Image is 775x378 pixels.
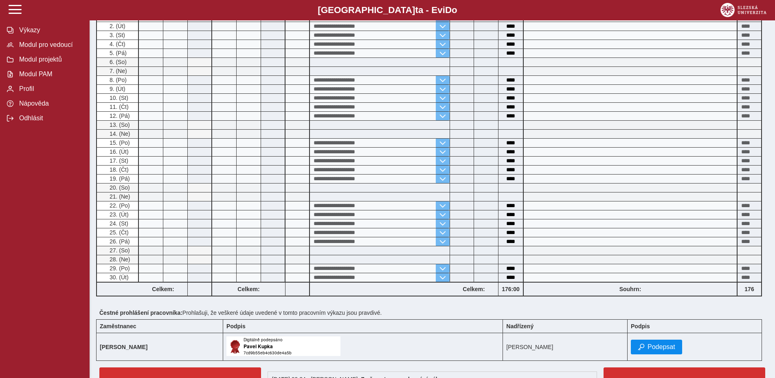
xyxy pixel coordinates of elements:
[100,344,147,350] b: [PERSON_NAME]
[108,238,130,245] span: 26. (Pá)
[96,306,768,319] div: Prohlašuji, že veškeré údaje uvedené v tomto pracovním výkazu jsou pravdivé.
[108,193,130,200] span: 21. (Ne)
[108,122,130,128] span: 13. (So)
[108,202,130,209] span: 22. (Po)
[108,211,129,218] span: 23. (Út)
[108,166,129,173] span: 18. (Čt)
[415,5,418,15] span: t
[108,256,130,263] span: 28. (Ne)
[108,50,127,56] span: 5. (Pá)
[648,343,675,351] span: Podepsat
[631,340,682,354] button: Podepsat
[17,115,83,122] span: Odhlásit
[108,68,127,74] span: 7. (Ne)
[108,220,128,227] span: 24. (St)
[108,59,127,65] span: 6. (So)
[108,77,127,83] span: 8. (Po)
[17,56,83,63] span: Modul projektů
[108,175,130,182] span: 19. (Pá)
[17,41,83,49] span: Modul pro vedoucí
[498,286,523,292] b: 176:00
[108,32,125,38] span: 3. (St)
[108,86,125,92] span: 9. (Út)
[17,85,83,93] span: Profil
[631,323,650,329] b: Podpis
[108,104,129,110] span: 11. (Čt)
[452,5,457,15] span: o
[108,229,129,236] span: 25. (Čt)
[108,139,130,146] span: 15. (Po)
[108,95,128,101] span: 10. (St)
[108,265,130,272] span: 29. (Po)
[108,157,128,164] span: 17. (St)
[108,113,130,119] span: 12. (Pá)
[503,333,628,361] td: [PERSON_NAME]
[738,286,761,292] b: 176
[445,5,452,15] span: D
[17,71,83,78] span: Modul PAM
[226,336,340,356] img: Digitálně podepsáno uživatelem
[108,148,129,155] span: 16. (Út)
[108,41,125,47] span: 4. (Čt)
[108,184,130,191] span: 20. (So)
[24,5,751,15] b: [GEOGRAPHIC_DATA] a - Evi
[108,274,129,281] span: 30. (Út)
[226,323,246,329] b: Podpis
[17,27,83,34] span: Výkazy
[99,309,182,316] b: Čestné prohlášení pracovníka:
[450,286,498,292] b: Celkem:
[108,130,130,137] span: 14. (Ne)
[108,247,130,254] span: 27. (So)
[212,286,285,292] b: Celkem:
[108,23,125,29] span: 2. (Út)
[100,323,136,329] b: Zaměstnanec
[17,100,83,107] span: Nápověda
[506,323,533,329] b: Nadřízený
[720,3,766,17] img: logo_web_su.png
[619,286,641,292] b: Souhrn:
[139,286,187,292] b: Celkem:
